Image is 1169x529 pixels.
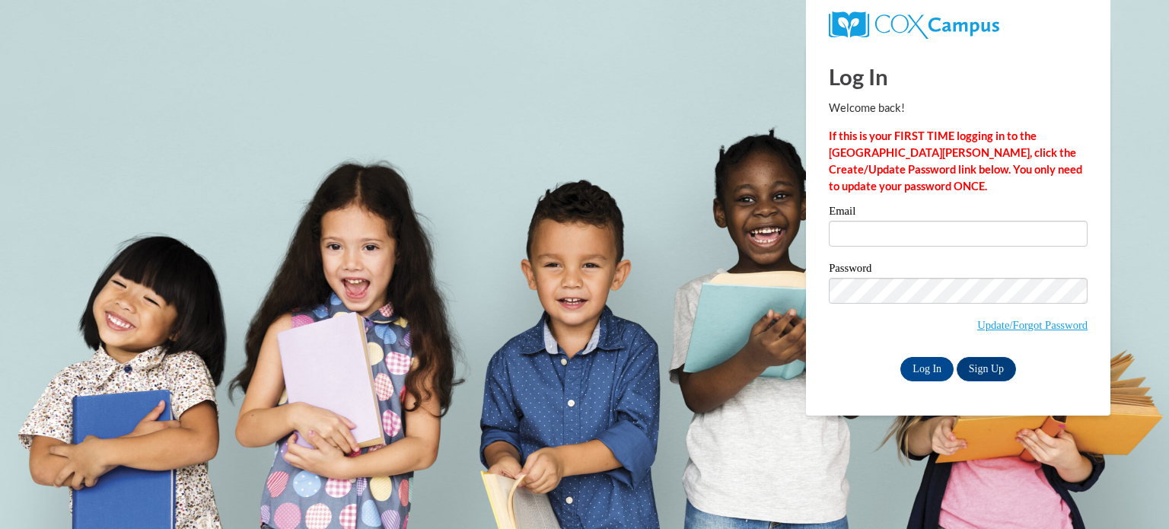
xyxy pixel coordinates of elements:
[829,100,1088,116] p: Welcome back!
[829,263,1088,278] label: Password
[829,11,999,39] img: COX Campus
[829,11,1088,39] a: COX Campus
[957,357,1016,381] a: Sign Up
[900,357,954,381] input: Log In
[977,319,1088,331] a: Update/Forgot Password
[829,129,1082,193] strong: If this is your FIRST TIME logging in to the [GEOGRAPHIC_DATA][PERSON_NAME], click the Create/Upd...
[829,61,1088,92] h1: Log In
[829,206,1088,221] label: Email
